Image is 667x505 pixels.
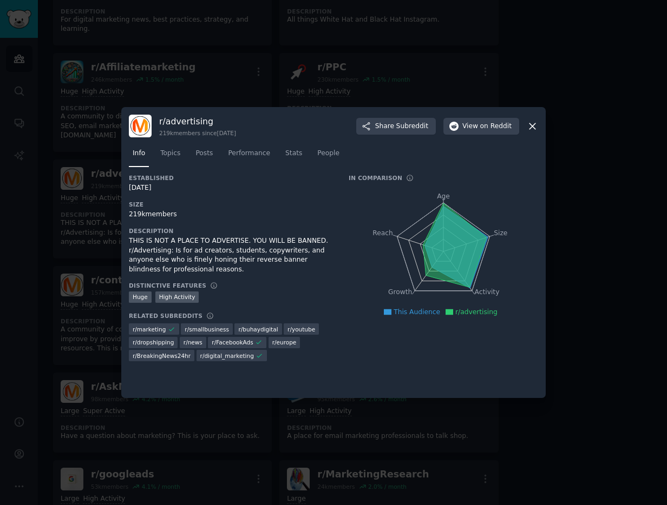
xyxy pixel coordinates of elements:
span: r/ dropshipping [133,338,174,346]
div: High Activity [155,291,199,303]
span: Stats [285,149,302,158]
div: THIS IS NOT A PLACE TO ADVERTISE. YOU WILL BE BANNED. r/Advertising: Is for ad creators, students... [129,236,333,274]
span: People [317,149,339,158]
a: People [313,145,343,167]
a: Posts [192,145,217,167]
h3: Established [129,174,333,182]
a: Topics [156,145,184,167]
a: Stats [282,145,306,167]
h3: In Comparison [349,174,402,182]
span: Performance [228,149,270,158]
span: r/ news [184,338,202,346]
tspan: Size [494,229,507,237]
button: ShareSubreddit [356,118,436,135]
span: r/advertising [455,308,498,316]
div: Huge [129,291,152,303]
span: Topics [160,149,180,158]
tspan: Growth [388,289,412,296]
span: on Reddit [480,122,512,131]
span: r/ europe [272,338,297,346]
span: r/ youtube [287,325,315,333]
a: Info [129,145,149,167]
h3: Distinctive Features [129,282,206,289]
span: r/ digital_marketing [200,352,254,360]
span: Share [375,122,428,131]
span: This Audience [394,308,440,316]
div: [DATE] [129,183,333,193]
div: 219k members [129,210,333,220]
tspan: Age [437,192,450,200]
h3: r/ advertising [159,116,236,127]
span: Subreddit [396,122,428,131]
span: r/ smallbusiness [185,325,229,333]
img: advertising [129,115,152,137]
span: r/ marketing [133,325,166,333]
h3: Size [129,201,333,208]
span: View [462,122,512,131]
span: r/ BreakingNews24hr [133,352,191,360]
a: Performance [224,145,274,167]
div: 219k members since [DATE] [159,129,236,137]
span: r/ buhaydigital [238,325,278,333]
tspan: Reach [372,229,393,237]
span: r/ FacebookAds [212,338,253,346]
button: Viewon Reddit [443,118,519,135]
h3: Related Subreddits [129,312,202,320]
tspan: Activity [475,289,500,296]
span: Info [133,149,145,158]
span: Posts [195,149,213,158]
h3: Description [129,227,333,235]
